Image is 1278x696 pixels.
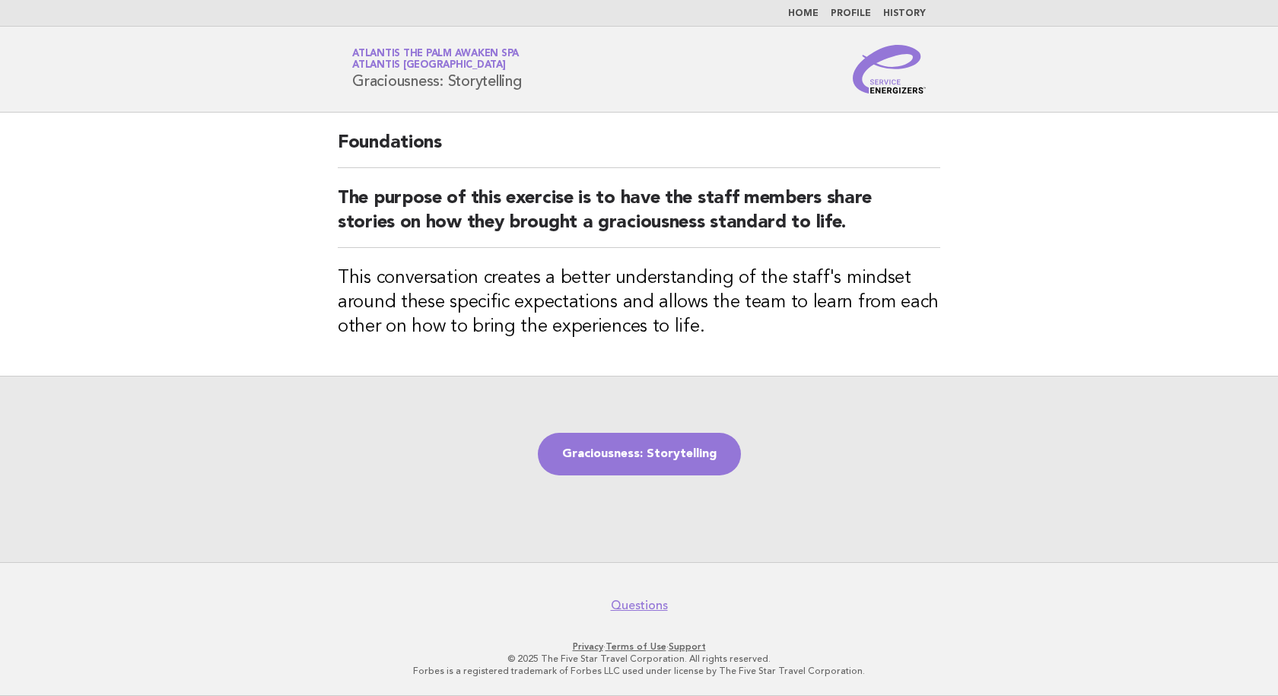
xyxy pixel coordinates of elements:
[352,49,519,70] a: Atlantis The Palm Awaken SpaAtlantis [GEOGRAPHIC_DATA]
[352,61,506,71] span: Atlantis [GEOGRAPHIC_DATA]
[669,641,706,652] a: Support
[853,45,926,94] img: Service Energizers
[831,9,871,18] a: Profile
[788,9,819,18] a: Home
[173,640,1105,653] p: · ·
[611,598,668,613] a: Questions
[606,641,666,652] a: Terms of Use
[173,665,1105,677] p: Forbes is a registered trademark of Forbes LLC used under license by The Five Star Travel Corpora...
[338,266,940,339] h3: This conversation creates a better understanding of the staff's mindset around these specific exp...
[883,9,926,18] a: History
[338,131,940,168] h2: Foundations
[538,433,741,475] a: Graciousness: Storytelling
[352,49,522,89] h1: Graciousness: Storytelling
[338,186,940,248] h2: The purpose of this exercise is to have the staff members share stories on how they brought a gra...
[573,641,603,652] a: Privacy
[173,653,1105,665] p: © 2025 The Five Star Travel Corporation. All rights reserved.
